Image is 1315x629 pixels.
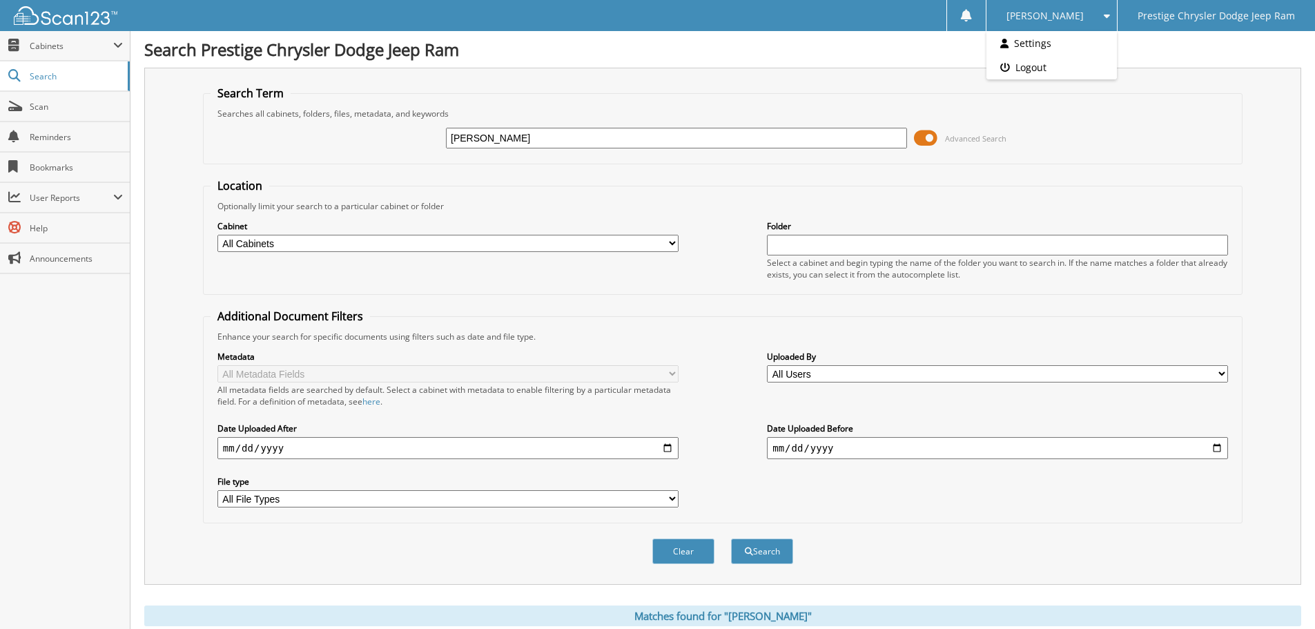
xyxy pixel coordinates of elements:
[217,476,679,487] label: File type
[767,351,1228,362] label: Uploaded By
[217,384,679,407] div: All metadata fields are searched by default. Select a cabinet with metadata to enable filtering b...
[767,437,1228,459] input: end
[14,6,117,25] img: scan123-logo-white.svg
[144,606,1301,626] div: Matches found for "[PERSON_NAME]"
[767,220,1228,232] label: Folder
[211,108,1235,119] div: Searches all cabinets, folders, files, metadata, and keywords
[211,309,370,324] legend: Additional Document Filters
[217,351,679,362] label: Metadata
[652,539,714,564] button: Clear
[211,331,1235,342] div: Enhance your search for specific documents using filters such as date and file type.
[30,40,113,52] span: Cabinets
[30,131,123,143] span: Reminders
[211,200,1235,212] div: Optionally limit your search to a particular cabinet or folder
[945,133,1006,144] span: Advanced Search
[731,539,793,564] button: Search
[1246,563,1315,629] iframe: Chat Widget
[30,192,113,204] span: User Reports
[767,423,1228,434] label: Date Uploaded Before
[767,257,1228,280] div: Select a cabinet and begin typing the name of the folder you want to search in. If the name match...
[1138,12,1295,20] span: Prestige Chrysler Dodge Jeep Ram
[986,31,1117,55] a: Settings
[30,101,123,113] span: Scan
[211,178,269,193] legend: Location
[30,70,121,82] span: Search
[30,162,123,173] span: Bookmarks
[30,222,123,234] span: Help
[986,55,1117,79] a: Logout
[217,437,679,459] input: start
[30,253,123,264] span: Announcements
[217,423,679,434] label: Date Uploaded After
[211,86,291,101] legend: Search Term
[217,220,679,232] label: Cabinet
[362,396,380,407] a: here
[144,38,1301,61] h1: Search Prestige Chrysler Dodge Jeep Ram
[1006,12,1084,20] span: [PERSON_NAME]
